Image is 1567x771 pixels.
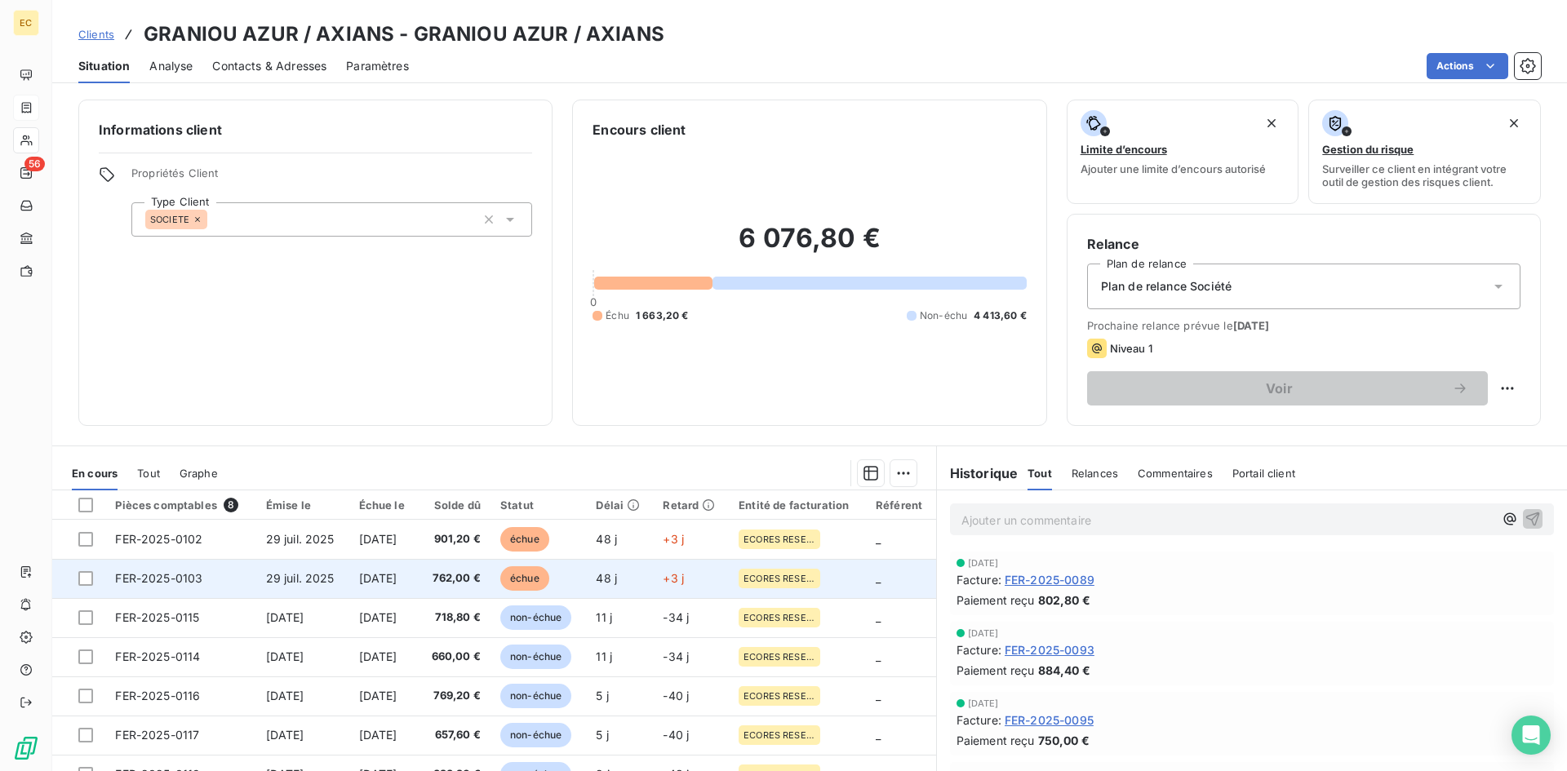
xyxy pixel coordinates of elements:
span: 8 [224,498,238,512]
h6: Encours client [593,120,686,140]
span: [DATE] [359,689,397,702]
span: [DATE] [1233,319,1270,332]
span: Non-échu [920,308,967,323]
h6: Informations client [99,120,532,140]
span: FER-2025-0114 [115,649,200,663]
div: EC [13,10,39,36]
span: _ [876,728,881,742]
span: échue [500,527,549,552]
input: Ajouter une valeur [207,212,220,227]
span: Échu [606,308,629,323]
span: _ [876,571,881,585]
span: Propriétés Client [131,166,532,189]
span: Ajouter une limite d’encours autorisé [1081,162,1266,175]
img: Logo LeanPay [13,735,39,761]
span: Surveiller ce client en intégrant votre outil de gestion des risques client. [1322,162,1527,188]
span: Tout [1028,467,1052,480]
span: Relances [1072,467,1118,480]
span: 1 663,20 € [636,308,689,323]
span: Situation [78,58,130,74]
span: 901,20 € [428,531,481,547]
span: ECORES RESEAU [744,534,815,544]
span: 48 j [596,532,617,546]
h3: GRANIOU AZUR / AXIANS - GRANIOU AZUR / AXIANS [144,20,664,49]
div: Statut [500,498,576,512]
span: FER-2025-0089 [1005,571,1094,588]
span: 884,40 € [1038,662,1090,679]
span: Plan de relance Société [1101,278,1232,295]
div: Open Intercom Messenger [1512,716,1551,755]
span: 657,60 € [428,727,481,743]
span: 762,00 € [428,570,481,587]
span: FER-2025-0115 [115,610,199,624]
span: FER-2025-0093 [1005,641,1094,658]
span: ECORES RESEAU [744,613,815,623]
span: FER-2025-0117 [115,728,199,742]
span: [DATE] [266,689,304,702]
span: 802,80 € [1038,592,1090,609]
span: Portail client [1232,467,1295,480]
span: non-échue [500,723,571,747]
div: Retard [663,498,719,512]
span: Paiement reçu [957,732,1035,749]
span: 5 j [596,689,608,702]
span: 660,00 € [428,649,481,665]
span: Paiement reçu [957,662,1035,679]
div: Échue le [359,498,409,512]
span: Analyse [149,58,193,74]
div: Émise le [266,498,340,512]
span: 11 j [596,610,612,624]
span: Clients [78,28,114,41]
span: [DATE] [968,698,999,708]
div: Référent [876,498,926,512]
span: _ [876,610,881,624]
span: Facture : [957,641,1001,658]
span: Prochaine relance prévue le [1087,319,1520,332]
h6: Historique [937,463,1019,483]
span: non-échue [500,605,571,630]
span: ECORES RESEAU [744,574,815,583]
span: _ [876,532,881,546]
span: non-échue [500,645,571,669]
button: Limite d’encoursAjouter une limite d’encours autorisé [1067,100,1299,204]
span: Niveau 1 [1110,342,1152,355]
span: 750,00 € [1038,732,1090,749]
span: 769,20 € [428,688,481,704]
span: [DATE] [968,628,999,638]
span: [DATE] [359,532,397,546]
span: 48 j [596,571,617,585]
a: Clients [78,26,114,42]
span: 4 413,60 € [974,308,1027,323]
span: [DATE] [266,649,304,663]
span: Paiement reçu [957,592,1035,609]
span: -34 j [663,610,689,624]
span: FER-2025-0102 [115,532,202,546]
span: 29 juil. 2025 [266,532,335,546]
div: Solde dû [428,498,481,512]
div: Entité de facturation [739,498,856,512]
span: En cours [72,467,118,480]
span: ECORES RESEAU [744,730,815,740]
span: SOCIETE [150,215,189,224]
span: -40 j [663,689,689,702]
span: Commentaires [1138,467,1213,480]
span: Graphe [180,467,218,480]
span: [DATE] [359,610,397,624]
span: Facture : [957,711,1001,729]
span: Contacts & Adresses [212,58,326,74]
span: échue [500,566,549,591]
span: ECORES RESEAU [744,652,815,662]
span: _ [876,689,881,702]
span: FER-2025-0116 [115,689,200,702]
div: Pièces comptables [115,498,246,512]
span: FER-2025-0095 [1005,711,1094,729]
span: 0 [590,295,597,308]
span: Tout [137,467,160,480]
span: 56 [24,157,45,171]
span: Gestion du risque [1322,143,1414,156]
span: [DATE] [359,571,397,585]
div: Délai [596,498,643,512]
button: Actions [1427,53,1508,79]
span: FER-2025-0103 [115,571,202,585]
span: -40 j [663,728,689,742]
